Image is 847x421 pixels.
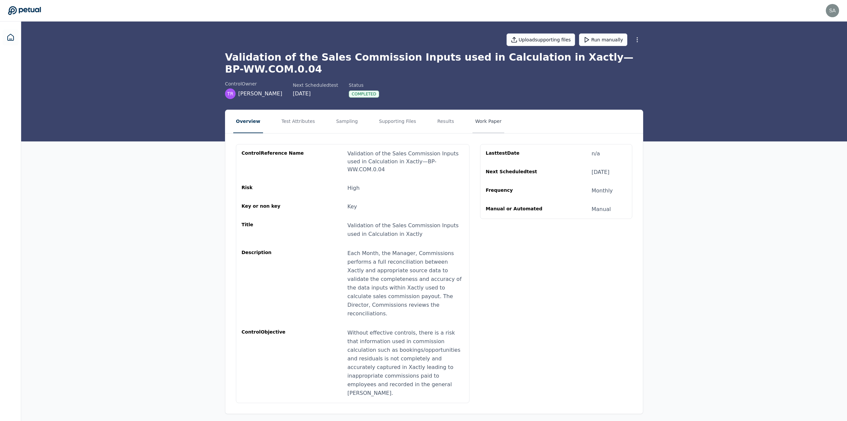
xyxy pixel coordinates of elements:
button: More Options [631,34,643,46]
a: Go to Dashboard [8,6,41,15]
button: Overview [233,110,263,133]
div: n/a [592,150,600,158]
div: [DATE] [592,168,609,176]
button: Results [435,110,457,133]
div: Status [349,82,379,88]
div: Frequency [486,187,549,195]
div: Description [242,249,305,318]
span: [PERSON_NAME] [238,90,282,98]
div: Key or non key [242,203,305,211]
div: Monthly [592,187,613,195]
button: Sampling [334,110,361,133]
div: Next Scheduled test [293,82,338,88]
div: Title [242,221,305,238]
nav: Tabs [225,110,643,133]
div: control Objective [242,329,305,397]
div: Last test Date [486,150,549,158]
div: Without effective controls, there is a risk that information used in commission calculation such ... [347,329,464,397]
div: Completed [349,90,379,98]
div: Validation of the Sales Commission Inputs used in Calculation in Xactly — BP-WW.COM.0.04 [347,150,464,174]
div: control Owner [225,80,282,87]
span: Validation of the Sales Commission Inputs used in Calculation in Xactly [347,222,459,237]
h1: Validation of the Sales Commission Inputs used in Calculation in Xactly — BP-WW.COM.0.04 [225,51,643,75]
img: sahil.gupta@toasttab.com [826,4,839,17]
button: Run manually [579,33,627,46]
button: Uploadsupporting files [507,33,575,46]
button: Work Paper [472,110,504,133]
div: Manual [592,205,611,213]
span: TR [227,90,233,97]
div: Next Scheduled test [486,168,549,176]
div: High [347,184,360,192]
button: Test Attributes [279,110,318,133]
a: Dashboard [3,29,19,45]
div: control Reference Name [242,150,305,174]
div: Risk [242,184,305,192]
div: [DATE] [293,90,338,98]
div: Key [347,203,357,211]
div: Manual or Automated [486,205,549,213]
button: Supporting Files [376,110,419,133]
div: Each Month, the Manager, Commissions performs a full reconciliation between Xactly and appropriat... [347,249,464,318]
